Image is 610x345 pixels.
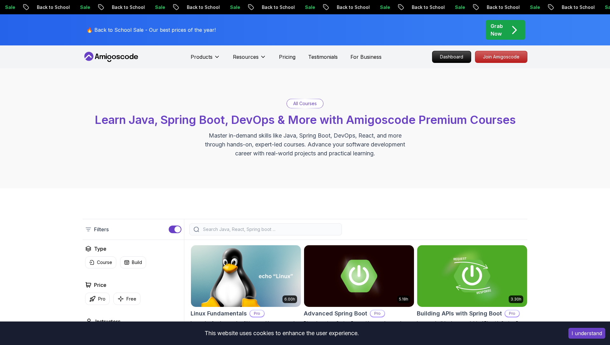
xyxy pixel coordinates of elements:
[293,100,317,107] p: All Courses
[554,4,597,10] p: Back to School
[417,320,527,339] p: Learn to build robust, scalable APIs with Spring Boot, mastering REST principles, JSON handling, ...
[284,297,295,302] p: 6.00h
[304,309,367,318] h2: Advanced Spring Boot
[98,296,105,302] p: Pro
[191,245,301,333] a: Linux Fundamentals card6.00hLinux FundamentalsProLearn the fundamentals of Linux and how to use t...
[308,53,338,61] a: Testimonials
[94,281,106,289] h2: Price
[417,309,502,318] h2: Building APIs with Spring Boot
[222,4,243,10] p: Sale
[97,259,112,266] p: Course
[191,53,220,66] button: Products
[475,51,527,63] a: Join Amigoscode
[94,226,109,233] p: Filters
[179,4,222,10] p: Back to School
[511,297,521,302] p: 3.30h
[350,53,382,61] a: For Business
[304,245,414,339] a: Advanced Spring Boot card5.18hAdvanced Spring BootProDive deep into Spring Boot with our advanced...
[370,310,384,317] p: Pro
[72,4,93,10] p: Sale
[447,4,468,10] p: Sale
[85,293,110,305] button: Pro
[113,293,140,305] button: Free
[404,4,447,10] p: Back to School
[104,4,147,10] p: Back to School
[233,53,259,61] p: Resources
[505,310,519,317] p: Pro
[417,245,527,339] a: Building APIs with Spring Boot card3.30hBuilding APIs with Spring BootProLearn to build robust, s...
[250,310,264,317] p: Pro
[191,53,213,61] p: Products
[94,245,106,253] h2: Type
[132,259,142,266] p: Build
[254,4,297,10] p: Back to School
[120,256,146,268] button: Build
[491,22,503,37] p: Grab Now
[233,53,266,66] button: Resources
[95,113,516,127] span: Learn Java, Spring Boot, DevOps & More with Amigoscode Premium Courses
[399,297,408,302] p: 5.18h
[86,26,216,34] p: 🔥 Back to School Sale - Our best prices of the year!
[29,4,72,10] p: Back to School
[568,328,605,339] button: Accept cookies
[432,51,471,63] p: Dashboard
[191,245,301,307] img: Linux Fundamentals card
[475,51,527,63] p: Join Amigoscode
[85,256,116,268] button: Course
[191,320,301,333] p: Learn the fundamentals of Linux and how to use the command line
[304,320,414,339] p: Dive deep into Spring Boot with our advanced course, designed to take your skills from intermedia...
[304,245,414,307] img: Advanced Spring Boot card
[297,4,318,10] p: Sale
[522,4,543,10] p: Sale
[372,4,393,10] p: Sale
[147,4,168,10] p: Sale
[329,4,372,10] p: Back to School
[432,51,471,63] a: Dashboard
[202,226,338,233] input: Search Java, React, Spring boot ...
[279,53,295,61] a: Pricing
[479,4,522,10] p: Back to School
[126,296,136,302] p: Free
[5,326,559,340] div: This website uses cookies to enhance the user experience.
[191,309,247,318] h2: Linux Fundamentals
[417,245,527,307] img: Building APIs with Spring Boot card
[198,131,412,158] p: Master in-demand skills like Java, Spring Boot, DevOps, React, and more through hands-on, expert-...
[95,318,120,325] h2: Instructors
